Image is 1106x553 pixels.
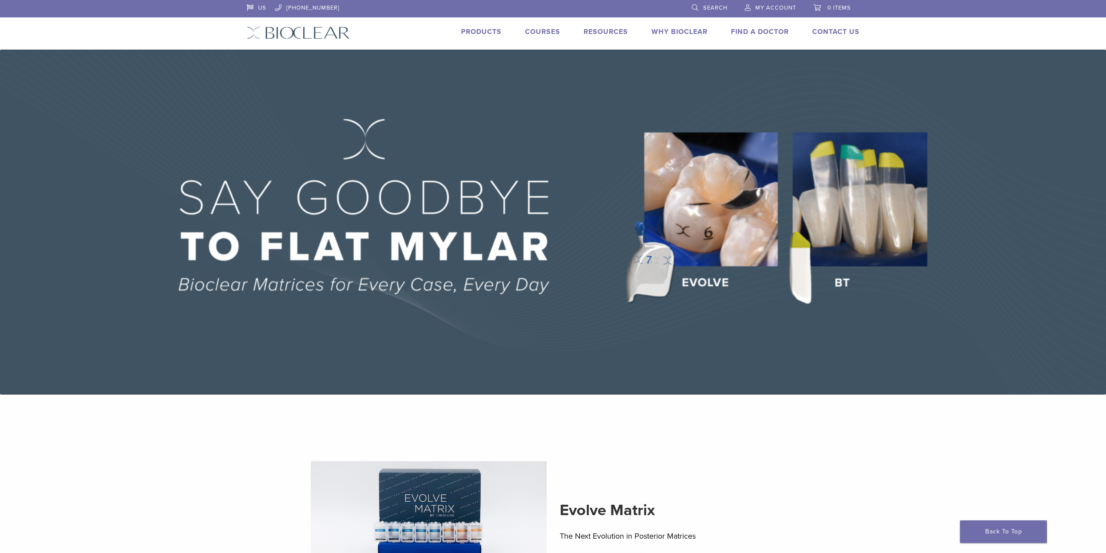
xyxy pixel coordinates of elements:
a: Why Bioclear [651,27,707,36]
a: Contact Us [812,27,860,36]
img: Bioclear [247,27,350,39]
span: My Account [755,4,796,11]
a: Find A Doctor [731,27,789,36]
a: Products [461,27,502,36]
span: Search [703,4,727,11]
h2: Evolve Matrix [560,500,796,521]
a: Resources [584,27,628,36]
p: The Next Evolution in Posterior Matrices [560,530,796,543]
a: Back To Top [960,520,1047,543]
a: Courses [525,27,560,36]
span: 0 items [827,4,851,11]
